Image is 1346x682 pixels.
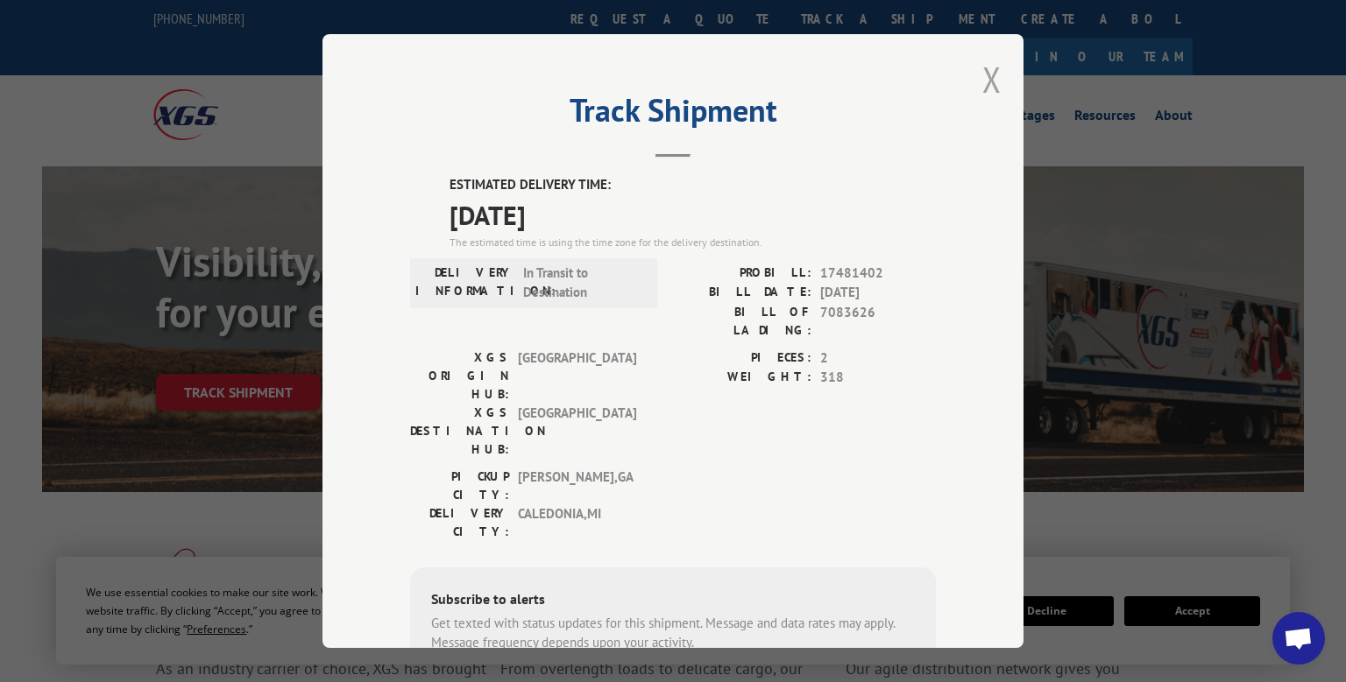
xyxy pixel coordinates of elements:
span: [PERSON_NAME] , GA [518,468,636,504]
h2: Track Shipment [410,98,936,131]
span: 2 [820,348,936,369]
label: DELIVERY INFORMATION: [415,264,514,303]
label: PIECES: [673,348,811,369]
span: In Transit to Destination [523,264,641,303]
div: The estimated time is using the time zone for the delivery destination. [450,235,936,250]
label: XGS DESTINATION HUB: [410,404,509,459]
label: ESTIMATED DELIVERY TIME: [450,175,936,195]
span: [DATE] [820,283,936,303]
label: PROBILL: [673,264,811,284]
div: Get texted with status updates for this shipment. Message and data rates may apply. Message frequ... [431,614,915,653]
span: 17481402 [820,264,936,284]
span: [DATE] [450,195,936,235]
span: 7083626 [820,303,936,340]
span: 318 [820,368,936,388]
label: DELIVERY CITY: [410,504,509,541]
div: Subscribe to alerts [431,588,915,614]
label: WEIGHT: [673,368,811,388]
span: CALEDONIA , MI [518,504,636,541]
label: PICKUP CITY: [410,468,509,504]
label: XGS ORIGIN HUB: [410,348,509,404]
span: [GEOGRAPHIC_DATA] [518,404,636,459]
label: BILL DATE: [673,283,811,303]
button: Close modal [982,56,1002,102]
div: Open chat [1272,612,1325,664]
label: BILL OF LADING: [673,303,811,340]
span: [GEOGRAPHIC_DATA] [518,348,636,404]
